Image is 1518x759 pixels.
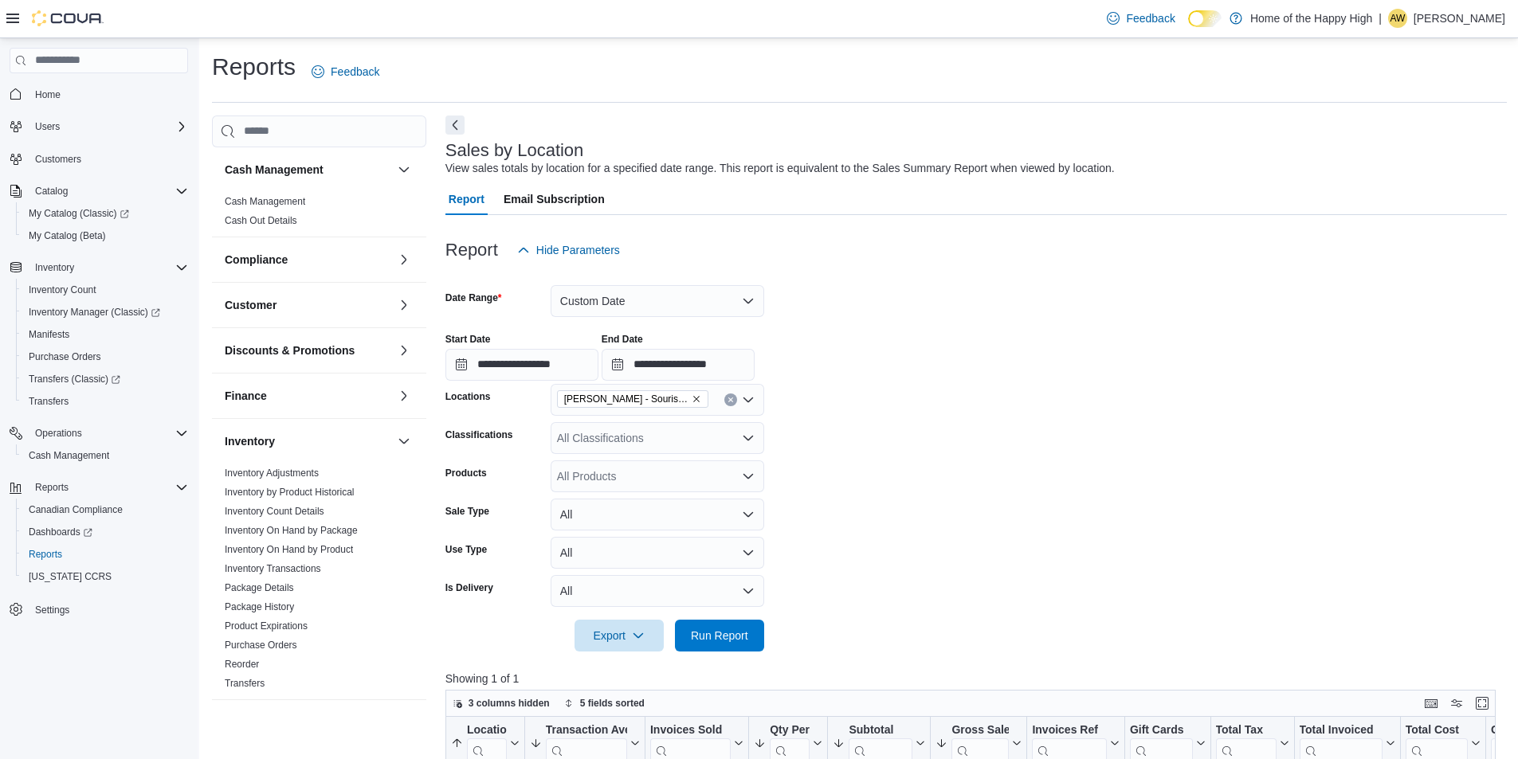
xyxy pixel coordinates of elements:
[536,242,620,258] span: Hide Parameters
[575,620,664,651] button: Export
[602,349,755,381] input: Press the down key to open a popover containing a calendar.
[225,506,324,517] a: Inventory Count Details
[16,301,194,323] a: Inventory Manager (Classic)
[29,84,188,104] span: Home
[1473,694,1492,713] button: Enter fullscreen
[742,393,755,406] button: Open list of options
[35,427,82,440] span: Operations
[1379,9,1382,28] p: |
[445,581,493,594] label: Is Delivery
[16,279,194,301] button: Inventory Count
[16,521,194,543] a: Dashboards
[445,428,513,441] label: Classifications
[3,115,194,138] button: Users
[1215,722,1276,737] div: Total Tax
[225,162,324,178] h3: Cash Management
[331,64,379,80] span: Feedback
[16,543,194,565] button: Reports
[1250,9,1372,28] p: Home of the Happy High
[580,697,645,710] span: 5 fields sorted
[1422,694,1441,713] button: Keyboard shortcuts
[212,464,426,699] div: Inventory
[849,722,912,737] div: Subtotal
[3,422,194,444] button: Operations
[225,297,391,313] button: Customer
[225,196,305,207] a: Cash Management
[602,333,643,346] label: End Date
[22,325,188,344] span: Manifests
[225,639,297,651] span: Purchase Orders
[225,388,267,404] h3: Finance
[225,486,355,499] span: Inventory by Product Historical
[445,160,1115,177] div: View sales totals by location for a specified date range. This report is equivalent to the Sales ...
[225,252,288,268] h3: Compliance
[29,570,112,583] span: [US_STATE] CCRS
[3,256,194,279] button: Inventory
[394,713,414,732] button: Loyalty
[742,470,755,483] button: Open list of options
[29,503,123,516] span: Canadian Compliance
[558,694,651,713] button: 5 fields sorted
[445,505,489,518] label: Sale Type
[225,678,265,689] a: Transfers
[394,250,414,269] button: Compliance
[29,424,188,443] span: Operations
[225,658,259,671] span: Reorder
[35,604,69,616] span: Settings
[29,424,88,443] button: Operations
[22,204,135,223] a: My Catalog (Classic)
[29,117,66,136] button: Users
[225,714,391,730] button: Loyalty
[10,76,188,663] nav: Complex example
[35,153,81,166] span: Customers
[445,349,598,381] input: Press the down key to open a popover containing a calendar.
[225,433,391,449] button: Inventory
[29,526,92,538] span: Dashboards
[551,537,764,569] button: All
[22,303,188,322] span: Inventory Manager (Classic)
[3,83,194,106] button: Home
[29,207,129,220] span: My Catalog (Classic)
[29,601,76,620] a: Settings
[29,478,75,497] button: Reports
[22,392,188,411] span: Transfers
[22,370,188,389] span: Transfers (Classic)
[22,370,127,389] a: Transfers (Classic)
[29,284,96,296] span: Inventory Count
[22,545,69,564] a: Reports
[225,505,324,518] span: Inventory Count Details
[29,182,188,201] span: Catalog
[16,444,194,467] button: Cash Management
[225,524,358,537] span: Inventory On Hand by Package
[1447,694,1466,713] button: Display options
[22,522,99,542] a: Dashboards
[29,229,106,242] span: My Catalog (Beta)
[22,347,188,366] span: Purchase Orders
[35,481,69,494] span: Reports
[225,195,305,208] span: Cash Management
[212,51,296,83] h1: Reports
[225,468,319,479] a: Inventory Adjustments
[1414,9,1505,28] p: [PERSON_NAME]
[449,183,484,215] span: Report
[225,433,275,449] h3: Inventory
[1130,722,1193,737] div: Gift Cards
[3,476,194,499] button: Reports
[22,325,76,344] a: Manifests
[445,671,1507,687] p: Showing 1 of 1
[29,258,188,277] span: Inventory
[1032,722,1106,737] div: Invoices Ref
[446,694,556,713] button: 3 columns hidden
[3,180,194,202] button: Catalog
[22,280,188,299] span: Inventory Count
[225,215,297,226] a: Cash Out Details
[29,306,160,319] span: Inventory Manager (Classic)
[29,478,188,497] span: Reports
[29,182,74,201] button: Catalog
[225,342,391,358] button: Discounts & Promotions
[225,543,353,556] span: Inventory On Hand by Product
[29,449,109,462] span: Cash Management
[551,575,764,607] button: All
[225,162,391,178] button: Cash Management
[16,225,194,247] button: My Catalog (Beta)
